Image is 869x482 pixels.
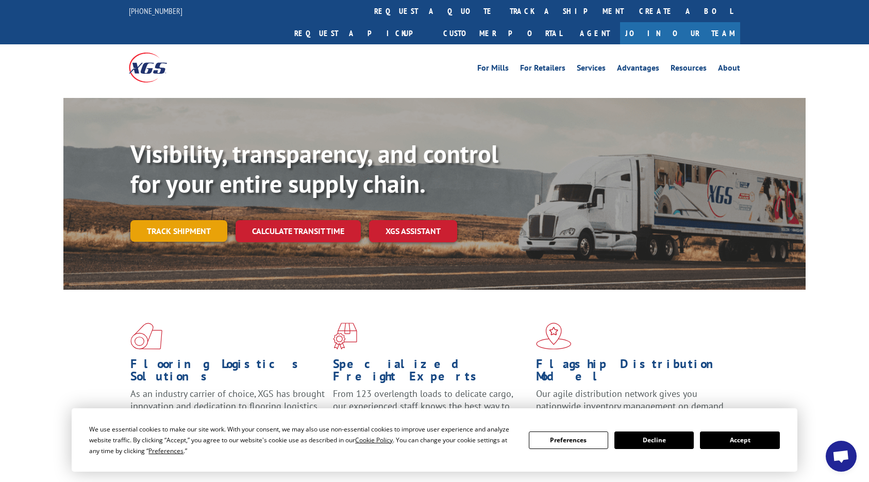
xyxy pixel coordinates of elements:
div: Cookie Consent Prompt [72,408,797,472]
img: xgs-icon-focused-on-flooring-red [333,323,357,350]
a: Customer Portal [436,22,570,44]
span: Our agile distribution network gives you nationwide inventory management on demand. [536,388,726,412]
a: Track shipment [130,220,227,242]
img: xgs-icon-flagship-distribution-model-red [536,323,572,350]
a: XGS ASSISTANT [369,220,457,242]
span: Preferences [148,446,183,455]
button: Decline [614,431,694,449]
p: From 123 overlength loads to delicate cargo, our experienced staff knows the best way to move you... [333,388,528,434]
a: [PHONE_NUMBER] [129,6,182,16]
a: For Mills [477,64,509,75]
a: About [718,64,740,75]
a: Resources [671,64,707,75]
a: Services [577,64,606,75]
span: Cookie Policy [355,436,393,444]
h1: Flooring Logistics Solutions [130,358,325,388]
a: Join Our Team [620,22,740,44]
button: Accept [700,431,779,449]
a: Advantages [617,64,659,75]
a: Request a pickup [287,22,436,44]
div: Open chat [826,441,857,472]
a: For Retailers [520,64,565,75]
b: Visibility, transparency, and control for your entire supply chain. [130,138,498,200]
a: Agent [570,22,620,44]
h1: Flagship Distribution Model [536,358,731,388]
h1: Specialized Freight Experts [333,358,528,388]
div: We use essential cookies to make our site work. With your consent, we may also use non-essential ... [89,424,516,456]
button: Preferences [529,431,608,449]
a: Calculate transit time [236,220,361,242]
span: As an industry carrier of choice, XGS has brought innovation and dedication to flooring logistics... [130,388,325,424]
img: xgs-icon-total-supply-chain-intelligence-red [130,323,162,350]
